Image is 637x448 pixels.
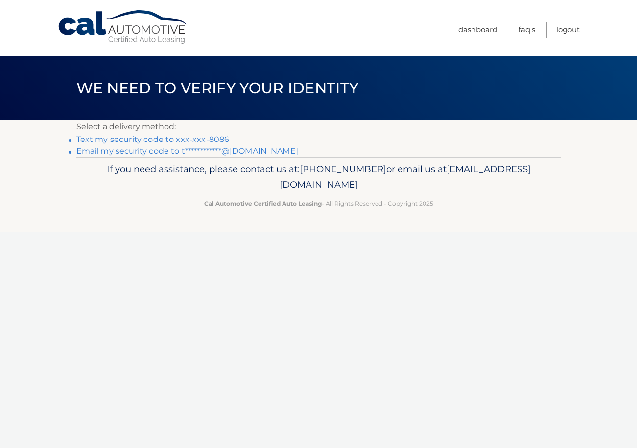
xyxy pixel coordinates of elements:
a: Dashboard [458,22,497,38]
a: Cal Automotive [57,10,189,45]
a: Text my security code to xxx-xxx-8086 [76,135,230,144]
a: FAQ's [519,22,535,38]
p: - All Rights Reserved - Copyright 2025 [83,198,555,209]
p: If you need assistance, please contact us at: or email us at [83,162,555,193]
a: Logout [556,22,580,38]
span: We need to verify your identity [76,79,359,97]
span: [PHONE_NUMBER] [300,164,386,175]
p: Select a delivery method: [76,120,561,134]
strong: Cal Automotive Certified Auto Leasing [204,200,322,207]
